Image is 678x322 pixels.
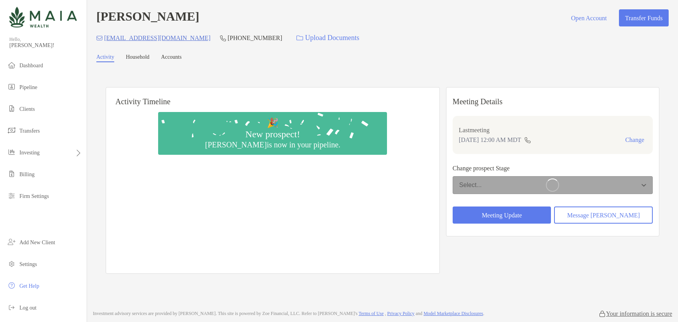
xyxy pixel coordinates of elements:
[96,54,114,62] a: Activity
[9,42,82,49] span: [PERSON_NAME]!
[459,135,521,145] p: [DATE] 12:00 AM MDT
[104,33,211,43] p: [EMAIL_ADDRESS][DOMAIN_NAME]
[96,9,199,26] h4: [PERSON_NAME]
[453,163,653,173] p: Change prospect Stage
[7,126,16,135] img: transfers icon
[7,237,16,247] img: add_new_client icon
[554,206,653,224] button: Message [PERSON_NAME]
[19,305,37,311] span: Log out
[619,9,669,26] button: Transfer Funds
[220,35,226,41] img: Phone Icon
[126,54,150,62] a: Household
[291,30,364,46] a: Upload Documents
[19,261,37,267] span: Settings
[19,240,55,245] span: Add New Client
[7,169,16,178] img: billing icon
[7,147,16,157] img: investing icon
[19,106,35,112] span: Clients
[7,60,16,70] img: dashboard icon
[228,33,282,43] p: [PHONE_NUMBER]
[296,35,303,41] img: button icon
[19,193,49,199] span: Firm Settings
[359,311,383,316] a: Terms of Use
[96,36,103,40] img: Email Icon
[387,311,414,316] a: Privacy Policy
[7,303,16,312] img: logout icon
[7,259,16,268] img: settings icon
[161,54,182,62] a: Accounts
[623,136,647,144] button: Change
[606,310,672,317] p: Your information is secure
[7,82,16,91] img: pipeline icon
[7,104,16,113] img: clients icon
[202,140,343,149] div: [PERSON_NAME] is now in your pipeline.
[19,283,39,289] span: Get Help
[453,206,551,224] button: Meeting Update
[242,129,303,140] div: New prospect!
[93,311,484,317] p: Investment advisory services are provided by [PERSON_NAME] . This site is powered by Zoe Financia...
[19,171,35,177] span: Billing
[565,9,613,26] button: Open Account
[264,117,282,129] div: 🎉
[19,150,40,156] span: Investing
[9,3,77,31] img: Zoe Logo
[524,137,531,143] img: communication type
[19,128,40,134] span: Transfers
[19,84,37,90] span: Pipeline
[7,281,16,290] img: get-help icon
[19,63,43,68] span: Dashboard
[459,125,647,135] p: Last meeting
[106,87,439,106] h6: Activity Timeline
[7,191,16,200] img: firm-settings icon
[424,311,483,316] a: Model Marketplace Disclosures
[453,97,653,107] p: Meeting Details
